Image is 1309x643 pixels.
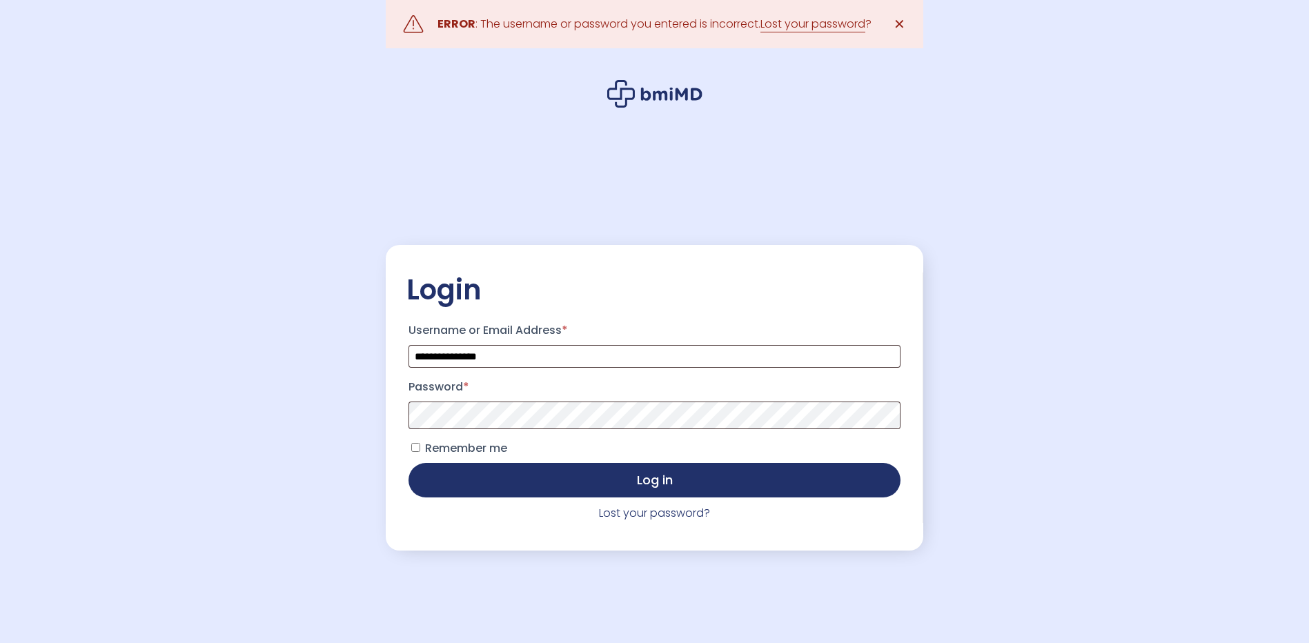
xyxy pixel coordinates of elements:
a: Lost your password? [599,505,710,521]
input: Remember me [411,443,420,452]
span: ✕ [894,14,905,34]
strong: ERROR [437,16,475,32]
label: Username or Email Address [409,319,900,342]
h2: Login [406,273,903,307]
button: Log in [409,463,900,497]
span: Remember me [425,440,507,456]
a: Lost your password [760,16,865,32]
a: ✕ [885,10,913,38]
div: : The username or password you entered is incorrect. ? [437,14,872,34]
label: Password [409,376,900,398]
